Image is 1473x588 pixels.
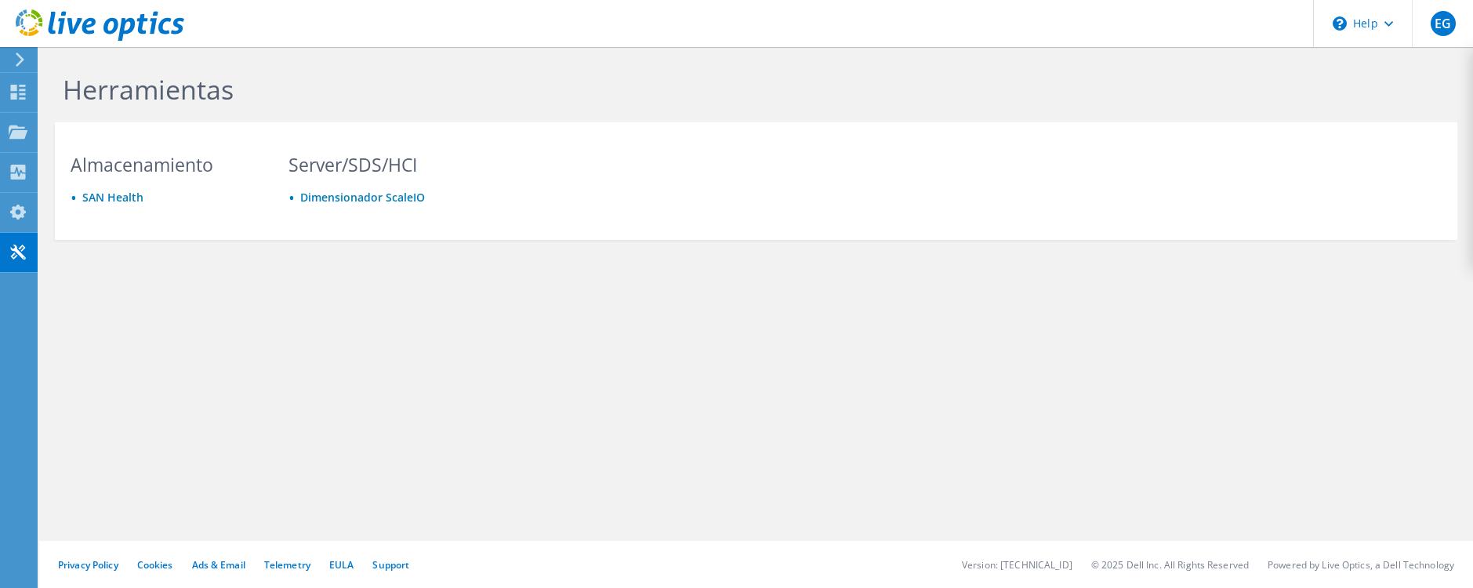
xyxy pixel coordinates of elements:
[137,558,173,572] a: Cookies
[1333,16,1347,31] svg: \n
[82,190,143,205] a: SAN Health
[329,558,354,572] a: EULA
[300,190,425,205] a: Dimensionador ScaleIO
[264,558,310,572] a: Telemetry
[962,558,1072,572] li: Version: [TECHNICAL_ID]
[1268,558,1454,572] li: Powered by Live Optics, a Dell Technology
[372,558,409,572] a: Support
[58,558,118,572] a: Privacy Policy
[1431,11,1456,36] span: EG
[288,156,477,173] h3: Server/SDS/HCI
[63,73,1121,106] h1: Herramientas
[71,156,259,173] h3: Almacenamiento
[192,558,245,572] a: Ads & Email
[1091,558,1249,572] li: © 2025 Dell Inc. All Rights Reserved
